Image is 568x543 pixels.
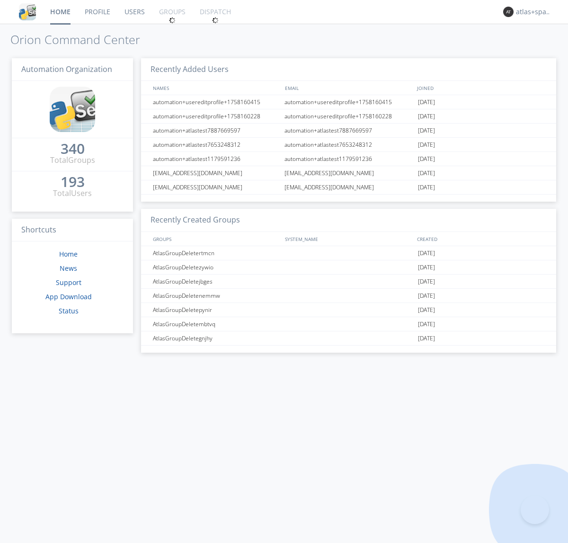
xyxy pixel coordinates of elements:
div: automation+atlastest1179591236 [282,152,416,166]
a: AtlasGroupDeletejbges[DATE] [141,275,556,289]
span: [DATE] [418,109,435,124]
span: [DATE] [418,152,435,166]
a: Support [56,278,81,287]
div: automation+usereditprofile+1758160228 [282,109,416,123]
div: automation+atlastest7887669597 [151,124,282,137]
div: automation+usereditprofile+1758160228 [151,109,282,123]
span: [DATE] [418,95,435,109]
a: News [60,264,77,273]
div: automation+atlastest1179591236 [151,152,282,166]
img: cddb5a64eb264b2086981ab96f4c1ba7 [19,3,36,20]
a: automation+atlastest1179591236automation+atlastest1179591236[DATE] [141,152,556,166]
span: [DATE] [418,289,435,303]
div: SYSTEM_NAME [283,232,415,246]
span: [DATE] [418,317,435,331]
span: [DATE] [418,260,435,275]
a: 340 [61,144,85,155]
span: [DATE] [418,138,435,152]
a: automation+usereditprofile+1758160415automation+usereditprofile+1758160415[DATE] [141,95,556,109]
a: AtlasGroupDeletertmcn[DATE] [141,246,556,260]
a: automation+usereditprofile+1758160228automation+usereditprofile+1758160228[DATE] [141,109,556,124]
span: [DATE] [418,180,435,195]
span: [DATE] [418,275,435,289]
div: 193 [61,177,85,187]
span: Automation Organization [21,64,112,74]
div: NAMES [151,81,280,95]
div: automation+atlastest7887669597 [282,124,416,137]
a: 193 [61,177,85,188]
div: automation+usereditprofile+1758160415 [282,95,416,109]
div: [EMAIL_ADDRESS][DOMAIN_NAME] [151,166,282,180]
a: Status [59,306,79,315]
div: automation+atlastest7653248312 [151,138,282,151]
div: [EMAIL_ADDRESS][DOMAIN_NAME] [282,180,416,194]
a: AtlasGroupDeletezywio[DATE] [141,260,556,275]
div: AtlasGroupDeletenemmw [151,289,282,303]
div: atlas+spanish0002 [516,7,551,17]
a: [EMAIL_ADDRESS][DOMAIN_NAME][EMAIL_ADDRESS][DOMAIN_NAME][DATE] [141,180,556,195]
div: GROUPS [151,232,280,246]
span: [DATE] [418,246,435,260]
div: Total Groups [50,155,95,166]
a: App Download [45,292,92,301]
h3: Recently Added Users [141,58,556,81]
a: Home [59,249,78,258]
div: [EMAIL_ADDRESS][DOMAIN_NAME] [282,166,416,180]
a: [EMAIL_ADDRESS][DOMAIN_NAME][EMAIL_ADDRESS][DOMAIN_NAME][DATE] [141,166,556,180]
div: [EMAIL_ADDRESS][DOMAIN_NAME] [151,180,282,194]
h3: Recently Created Groups [141,209,556,232]
div: automation+usereditprofile+1758160415 [151,95,282,109]
a: AtlasGroupDeletegnjhy[DATE] [141,331,556,346]
span: [DATE] [418,166,435,180]
div: AtlasGroupDeletepynir [151,303,282,317]
a: AtlasGroupDeletembtvq[DATE] [141,317,556,331]
div: automation+atlastest7653248312 [282,138,416,151]
a: AtlasGroupDeletenemmw[DATE] [141,289,556,303]
span: [DATE] [418,124,435,138]
div: AtlasGroupDeletertmcn [151,246,282,260]
div: EMAIL [283,81,415,95]
h3: Shortcuts [12,219,133,242]
img: cddb5a64eb264b2086981ab96f4c1ba7 [50,87,95,132]
iframe: Toggle Customer Support [521,496,549,524]
img: 373638.png [503,7,514,17]
a: AtlasGroupDeletepynir[DATE] [141,303,556,317]
div: JOINED [415,81,547,95]
a: automation+atlastest7887669597automation+atlastest7887669597[DATE] [141,124,556,138]
div: 340 [61,144,85,153]
div: CREATED [415,232,547,246]
a: automation+atlastest7653248312automation+atlastest7653248312[DATE] [141,138,556,152]
div: AtlasGroupDeletejbges [151,275,282,288]
div: AtlasGroupDeletembtvq [151,317,282,331]
div: Total Users [53,188,92,199]
img: spin.svg [212,17,219,24]
div: AtlasGroupDeletegnjhy [151,331,282,345]
span: [DATE] [418,331,435,346]
span: [DATE] [418,303,435,317]
div: AtlasGroupDeletezywio [151,260,282,274]
img: spin.svg [169,17,176,24]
